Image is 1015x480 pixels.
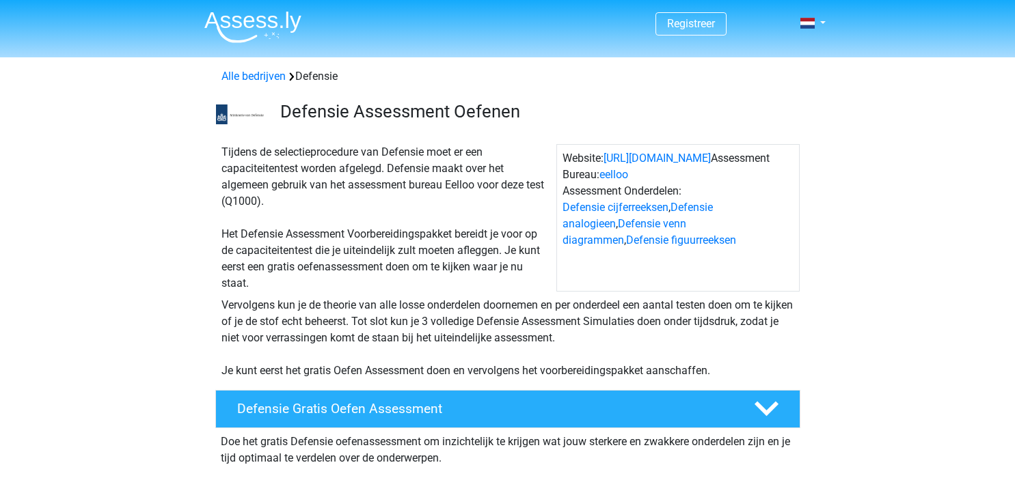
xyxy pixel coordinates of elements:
[221,70,286,83] a: Alle bedrijven
[563,201,713,230] a: Defensie analogieen
[216,144,556,292] div: Tijdens de selectieprocedure van Defensie moet er een capaciteitentest worden afgelegd. Defensie ...
[599,168,628,181] a: eelloo
[216,68,800,85] div: Defensie
[280,101,789,122] h3: Defensie Assessment Oefenen
[667,17,715,30] a: Registreer
[604,152,711,165] a: [URL][DOMAIN_NAME]
[556,144,800,292] div: Website: Assessment Bureau: Assessment Onderdelen: , , ,
[216,297,800,379] div: Vervolgens kun je de theorie van alle losse onderdelen doornemen en per onderdeel een aantal test...
[237,401,732,417] h4: Defensie Gratis Oefen Assessment
[563,217,686,246] a: Defensie venn diagrammen
[563,201,668,214] a: Defensie cijferreeksen
[215,428,800,466] div: Doe het gratis Defensie oefenassessment om inzichtelijk te krijgen wat jouw sterkere en zwakkere ...
[210,390,806,428] a: Defensie Gratis Oefen Assessment
[626,234,736,246] a: Defensie figuurreeksen
[204,11,301,43] img: Assessly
